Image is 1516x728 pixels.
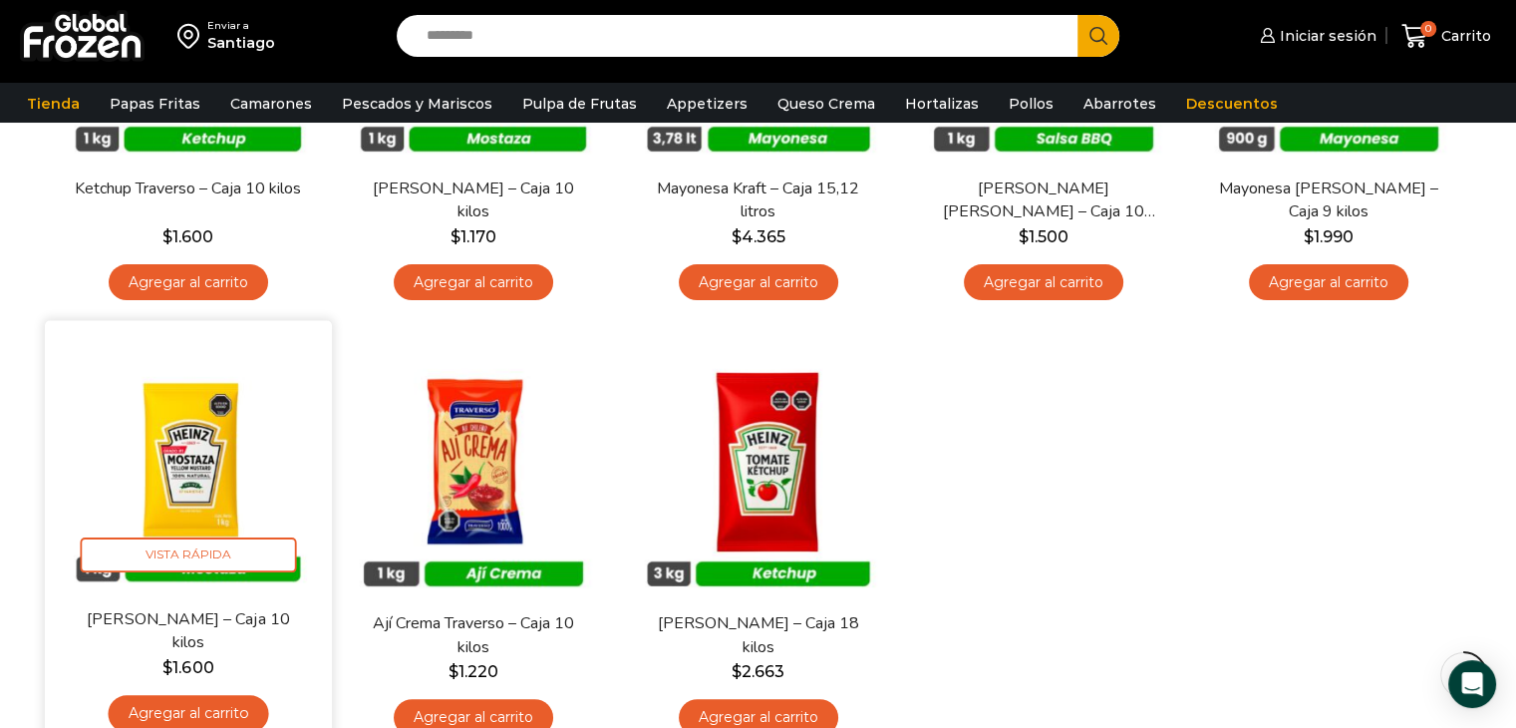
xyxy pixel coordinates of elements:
[207,33,275,53] div: Santiago
[679,264,838,301] a: Agregar al carrito: “Mayonesa Kraft - Caja 15,12 litros”
[72,608,303,655] a: [PERSON_NAME] – Caja 10 kilos
[451,227,460,246] span: $
[1213,178,1442,223] a: Mayonesa [PERSON_NAME] – Caja 9 kilos
[17,85,90,123] a: Tienda
[1396,13,1496,60] a: 0 Carrito
[162,658,213,677] bdi: 1.600
[657,85,758,123] a: Appetizers
[73,178,302,200] a: Ketchup Traverso – Caja 10 kilos
[162,658,172,677] span: $
[451,227,496,246] bdi: 1.170
[643,178,872,223] a: Mayonesa Kraft – Caja 15,12 litros
[109,264,268,301] a: Agregar al carrito: “Ketchup Traverso - Caja 10 kilos”
[732,227,742,246] span: $
[643,612,872,658] a: [PERSON_NAME] – Caja 18 kilos
[1019,227,1029,246] span: $
[1077,15,1119,57] button: Search button
[1436,26,1491,46] span: Carrito
[732,662,742,681] span: $
[207,19,275,33] div: Enviar a
[80,538,296,572] span: Vista Rápida
[358,612,587,658] a: Ají Crema Traverso – Caja 10 kilos
[1073,85,1166,123] a: Abarrotes
[220,85,322,123] a: Camarones
[964,264,1123,301] a: Agregar al carrito: “Salsa Barbacue Traverso - Caja 10 kilos”
[1448,660,1496,708] div: Open Intercom Messenger
[1176,85,1288,123] a: Descuentos
[1304,227,1354,246] bdi: 1.990
[895,85,989,123] a: Hortalizas
[1275,26,1376,46] span: Iniciar sesión
[1255,16,1376,56] a: Iniciar sesión
[1249,264,1408,301] a: Agregar al carrito: “Mayonesa Traverso - Caja 9 kilos”
[358,178,587,223] a: [PERSON_NAME] – Caja 10 kilos
[162,227,172,246] span: $
[928,178,1157,223] a: [PERSON_NAME] [PERSON_NAME] – Caja 10 kilos
[449,662,498,681] bdi: 1.220
[100,85,210,123] a: Papas Fritas
[162,227,213,246] bdi: 1.600
[767,85,885,123] a: Queso Crema
[177,19,207,53] img: address-field-icon.svg
[732,662,784,681] bdi: 2.663
[449,662,458,681] span: $
[999,85,1063,123] a: Pollos
[394,264,553,301] a: Agregar al carrito: “Mostaza Traverso - Caja 10 kilos”
[1304,227,1314,246] span: $
[512,85,647,123] a: Pulpa de Frutas
[732,227,785,246] bdi: 4.365
[1019,227,1068,246] bdi: 1.500
[332,85,502,123] a: Pescados y Mariscos
[1420,21,1436,37] span: 0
